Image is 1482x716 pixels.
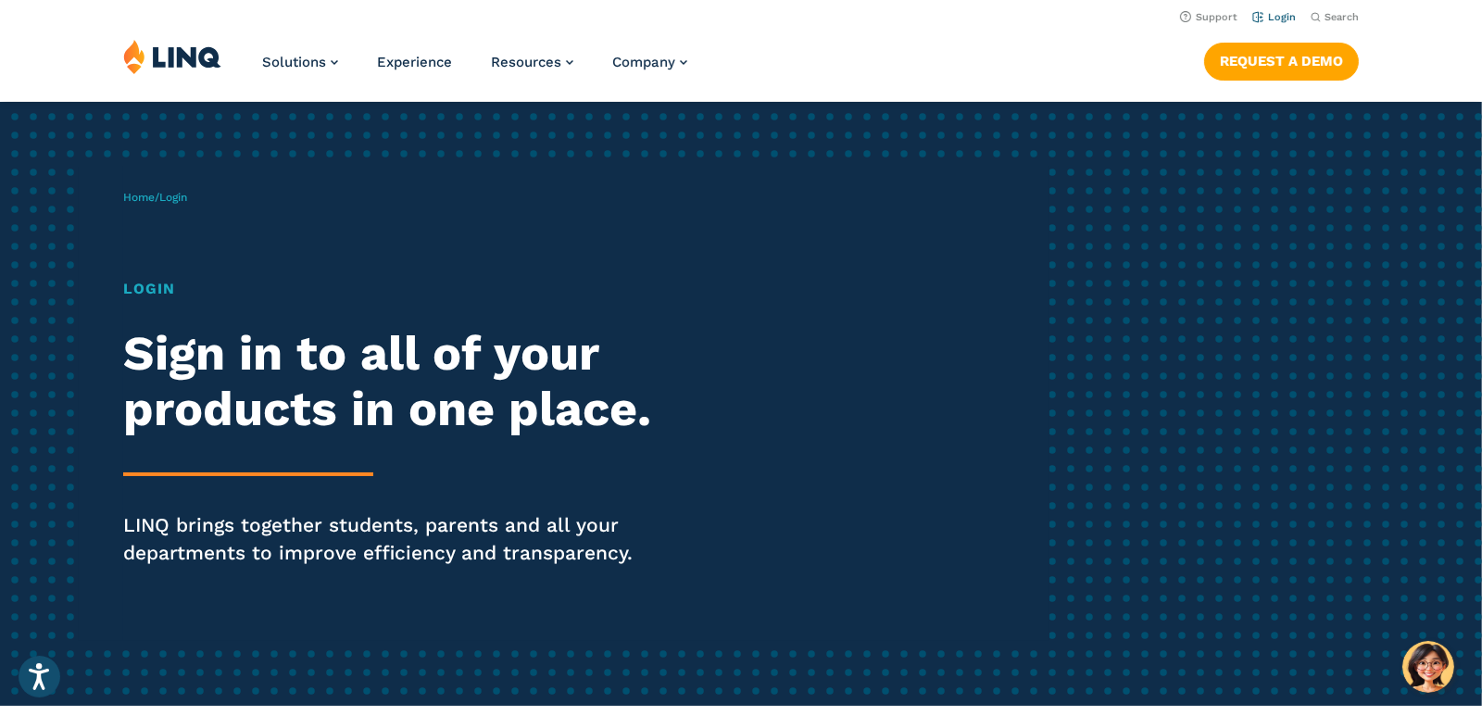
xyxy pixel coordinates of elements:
a: Solutions [262,54,338,70]
span: / [123,191,187,204]
nav: Button Navigation [1204,39,1359,80]
h2: Sign in to all of your products in one place. [123,326,694,437]
span: Login [159,191,187,204]
a: Request a Demo [1204,43,1359,80]
a: Experience [377,54,452,70]
nav: Primary Navigation [262,39,687,100]
button: Open Search Bar [1311,10,1359,24]
a: Login [1252,11,1296,23]
span: Search [1325,11,1359,23]
a: Resources [491,54,573,70]
h1: Login [123,278,694,300]
span: Resources [491,54,561,70]
span: Solutions [262,54,326,70]
button: Hello, have a question? Let’s chat. [1402,641,1454,693]
span: Company [612,54,675,70]
img: LINQ | K‑12 Software [123,39,221,74]
p: LINQ brings together students, parents and all your departments to improve efficiency and transpa... [123,511,694,567]
a: Support [1180,11,1237,23]
a: Company [612,54,687,70]
a: Home [123,191,155,204]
